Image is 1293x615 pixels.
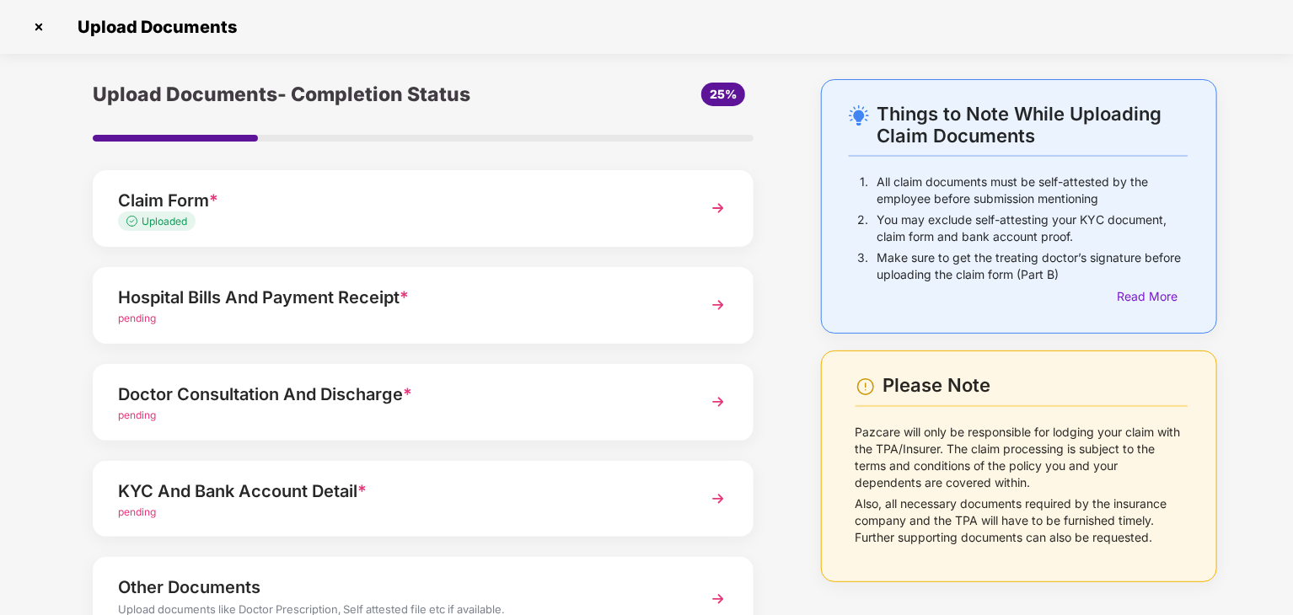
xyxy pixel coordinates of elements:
span: Upload Documents [61,17,245,37]
span: pending [118,409,156,421]
p: Also, all necessary documents required by the insurance company and the TPA will have to be furni... [856,495,1188,546]
div: Read More [1117,287,1188,306]
div: Other Documents [118,574,677,601]
img: svg+xml;base64,PHN2ZyBpZD0iTmV4dCIgeG1sbnM9Imh0dHA6Ly93d3cudzMub3JnLzIwMDAvc3ZnIiB3aWR0aD0iMzYiIG... [703,193,733,223]
img: svg+xml;base64,PHN2ZyBpZD0iV2FybmluZ18tXzI0eDI0IiBkYXRhLW5hbWU9Ildhcm5pbmcgLSAyNHgyNCIgeG1sbnM9Im... [856,377,876,397]
p: All claim documents must be self-attested by the employee before submission mentioning [877,174,1188,207]
div: Upload Documents- Completion Status [93,79,533,110]
div: KYC And Bank Account Detail [118,478,677,505]
p: You may exclude self-attesting your KYC document, claim form and bank account proof. [877,211,1188,245]
div: Claim Form [118,187,677,214]
span: Uploaded [142,215,187,227]
img: svg+xml;base64,PHN2ZyBpZD0iTmV4dCIgeG1sbnM9Imh0dHA6Ly93d3cudzMub3JnLzIwMDAvc3ZnIiB3aWR0aD0iMzYiIG... [703,484,733,514]
p: 1. [860,174,868,207]
p: Pazcare will only be responsible for lodging your claim with the TPA/Insurer. The claim processin... [856,424,1188,491]
div: Hospital Bills And Payment Receipt [118,284,677,311]
div: Things to Note While Uploading Claim Documents [877,103,1188,147]
img: svg+xml;base64,PHN2ZyBpZD0iTmV4dCIgeG1sbnM9Imh0dHA6Ly93d3cudzMub3JnLzIwMDAvc3ZnIiB3aWR0aD0iMzYiIG... [703,290,733,320]
p: 2. [857,211,868,245]
p: 3. [857,249,868,283]
span: pending [118,505,156,518]
span: 25% [710,87,737,101]
div: Please Note [883,374,1188,397]
img: svg+xml;base64,PHN2ZyB4bWxucz0iaHR0cDovL3d3dy53My5vcmcvMjAwMC9zdmciIHdpZHRoPSIyNC4wOTMiIGhlaWdodD... [849,105,869,126]
img: svg+xml;base64,PHN2ZyBpZD0iTmV4dCIgeG1sbnM9Imh0dHA6Ly93d3cudzMub3JnLzIwMDAvc3ZnIiB3aWR0aD0iMzYiIG... [703,387,733,417]
img: svg+xml;base64,PHN2ZyBpZD0iQ3Jvc3MtMzJ4MzIiIHhtbG5zPSJodHRwOi8vd3d3LnczLm9yZy8yMDAwL3N2ZyIgd2lkdG... [25,13,52,40]
img: svg+xml;base64,PHN2ZyB4bWxucz0iaHR0cDovL3d3dy53My5vcmcvMjAwMC9zdmciIHdpZHRoPSIxMy4zMzMiIGhlaWdodD... [126,216,142,227]
p: Make sure to get the treating doctor’s signature before uploading the claim form (Part B) [877,249,1188,283]
span: pending [118,312,156,324]
img: svg+xml;base64,PHN2ZyBpZD0iTmV4dCIgeG1sbnM9Imh0dHA6Ly93d3cudzMub3JnLzIwMDAvc3ZnIiB3aWR0aD0iMzYiIG... [703,584,733,614]
div: Doctor Consultation And Discharge [118,381,677,408]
